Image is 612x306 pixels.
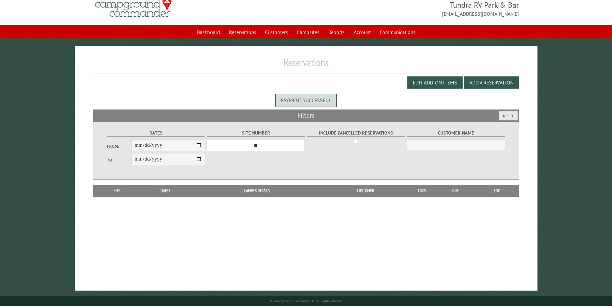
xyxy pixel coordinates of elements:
label: Customer Name [407,129,505,137]
small: © Campground Commander LLC. All rights reserved. [270,299,342,303]
label: Include Cancelled Reservations [307,129,405,137]
label: From: [107,143,131,149]
th: Due [435,185,476,197]
th: Camper Details [193,185,321,197]
a: Campsites [293,26,323,38]
th: Site [96,185,138,197]
div: Payment successful [275,94,337,107]
label: To: [107,157,131,163]
label: Dates [107,129,205,137]
th: Edit [476,185,519,197]
a: Reports [324,26,349,38]
th: Customer [321,185,410,197]
a: Communications [376,26,419,38]
a: Account [350,26,375,38]
th: Dates [138,185,193,197]
a: Dashboard [193,26,224,38]
label: Site Number [207,129,305,137]
button: Edit Add-on Items [407,76,463,89]
button: Add a Reservation [464,76,519,89]
h2: Filters [93,109,519,122]
a: Reservations [225,26,260,38]
th: Total [410,185,435,197]
a: Customers [261,26,292,38]
button: Reset [499,111,518,120]
h1: Reservations [93,56,519,74]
